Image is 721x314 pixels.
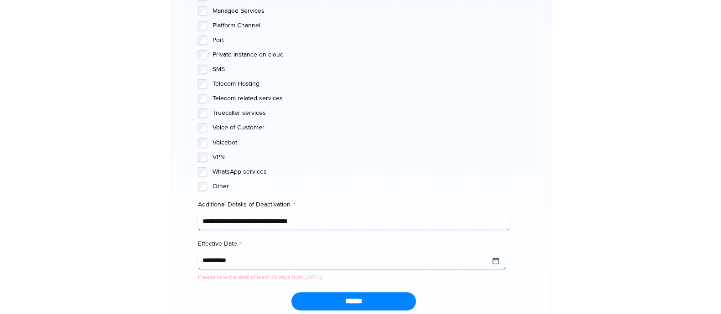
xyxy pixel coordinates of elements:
[213,6,509,15] label: Managed Services
[213,138,509,147] label: Voicebot
[213,108,509,118] label: Truecaller services
[213,94,509,103] label: Telecom related services
[213,36,509,45] label: Port
[198,273,509,282] div: Please select a date at least 30 days from [DATE].
[213,153,509,162] label: VPN
[198,200,509,209] label: Additional Details of Deactivation
[198,239,509,248] label: Effective Date
[213,182,509,191] label: Other
[213,50,509,59] label: Private instance on cloud
[213,21,509,30] label: Platform Channel
[213,123,509,132] label: Voice of Customer
[213,167,509,176] label: WhatsApp services
[213,79,509,88] label: Telecom Hosting
[213,65,509,74] label: SMS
